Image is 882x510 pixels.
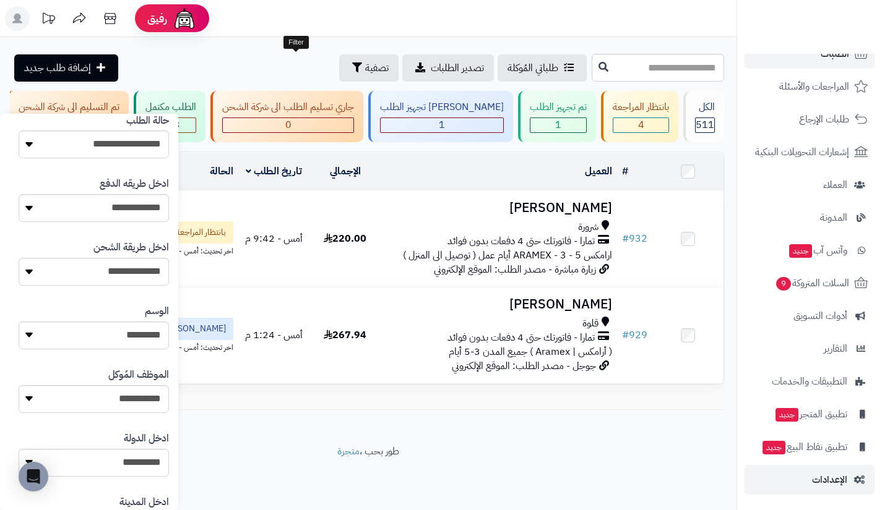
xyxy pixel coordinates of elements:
a: بانتظار المراجعة 4 [599,91,681,142]
span: 4 [638,117,644,132]
a: طلبات الإرجاع [745,104,875,134]
div: تم تجهيز الطلب [530,100,587,114]
a: الإجمالي [330,164,361,179]
span: أمس - 1:24 م [245,328,303,342]
span: جديد [789,244,812,258]
span: 511 [696,117,714,132]
a: المدونة [745,203,875,232]
span: المراجعات والأسئلة [779,78,849,95]
span: # [622,231,629,246]
a: الطلبات [745,39,875,69]
span: أمس - 9:42 م [245,231,303,246]
span: السلات المتروكة [775,274,849,292]
a: تاريخ الطلب [246,164,302,179]
span: # [622,328,629,342]
span: جديد [763,441,785,454]
span: 220.00 [324,231,366,246]
label: الموظف المُوكل [108,368,169,382]
a: تم تجهيز الطلب 1 [516,91,599,142]
a: السلات المتروكة9 [745,268,875,298]
h3: [PERSON_NAME] [386,201,612,215]
span: طلباتي المُوكلة [508,61,558,75]
a: الطلب مكتمل 453 [131,91,208,142]
a: تحديثات المنصة [33,6,64,34]
div: 1 [530,118,586,132]
span: 0 [285,117,292,132]
span: إضافة طلب جديد [24,61,91,75]
span: 267.94 [324,328,366,342]
a: [PERSON_NAME] تجهيز الطلب 1 [366,91,516,142]
img: logo-2.png [798,9,870,35]
span: التقارير [824,340,847,357]
button: تصفية [339,54,399,82]
span: الطلبات [821,45,849,62]
span: ( أرامكس | Aramex ) جميع المدن 3-5 أيام [449,344,612,359]
a: تطبيق المتجرجديد [745,399,875,429]
a: التطبيقات والخدمات [745,367,875,396]
a: تم التسليم الى شركة الشحن 17 [4,91,131,142]
div: الكل [695,100,715,114]
span: إشعارات التحويلات البنكية [755,143,849,161]
span: الإعدادات [812,471,847,488]
span: التطبيقات والخدمات [772,373,847,390]
img: ai-face.png [172,6,197,31]
span: طلبات الإرجاع [799,111,849,128]
a: #929 [622,328,647,342]
span: زيارة مباشرة - مصدر الطلب: الموقع الإلكتروني [434,262,596,277]
a: المراجعات والأسئلة [745,72,875,101]
span: وآتس آب [788,242,847,259]
a: #932 [622,231,647,246]
span: تمارا - فاتورتك حتى 4 دفعات بدون فوائد [447,331,595,345]
span: جوجل - مصدر الطلب: الموقع الإلكتروني [452,359,596,373]
div: [PERSON_NAME] تجهيز الطلب [380,100,504,114]
a: الكل511 [681,91,727,142]
span: تمارا - فاتورتك حتى 4 دفعات بدون فوائد [447,234,595,249]
a: أدوات التسويق [745,301,875,331]
a: التقارير [745,334,875,363]
span: المدونة [820,209,847,226]
div: جاري تسليم الطلب الى شركة الشحن [222,100,354,114]
a: العملاء [745,170,875,200]
div: بانتظار المراجعة [613,100,669,114]
label: حالة الطلب [126,114,169,128]
span: جديد [776,408,798,422]
span: تصدير الطلبات [431,61,484,75]
a: # [622,164,628,179]
a: جاري تسليم الطلب الى شركة الشحن 0 [208,91,366,142]
span: قلوة [582,317,599,331]
div: 4 [613,118,668,132]
label: ادخل طريقه الدفع [100,177,169,191]
span: أدوات التسويق [793,307,847,325]
span: تصفية [365,61,389,75]
span: تطبيق المتجر [774,406,847,423]
span: تطبيق نقاط البيع [761,438,847,456]
span: ارامكس ARAMEX - 3 - 5 أيام عمل ( توصيل الى المنزل ) [403,248,612,263]
span: 9 [776,277,791,291]
a: متجرة [337,444,360,459]
a: الإعدادات [745,465,875,495]
a: إضافة طلب جديد [14,54,118,82]
div: Filter [283,36,308,49]
a: إشعارات التحويلات البنكية [745,137,875,167]
label: ادخل المدينة [119,495,169,509]
a: تصدير الطلبات [402,54,494,82]
a: طلباتي المُوكلة [498,54,587,82]
span: شرورة [578,220,599,234]
a: الحالة [210,164,233,179]
span: رفيق [147,11,167,26]
a: العميل [585,164,612,179]
div: عرض 1 إلى 2 من 2 (1 صفحات) [3,395,368,409]
div: تم التسليم الى شركة الشحن [19,100,119,114]
a: وآتس آبجديد [745,236,875,265]
div: Open Intercom Messenger [19,462,48,491]
span: 1 [439,117,445,132]
div: الطلب مكتمل [145,100,196,114]
span: العملاء [823,176,847,193]
label: الوسم [145,304,169,318]
span: 1 [555,117,561,132]
span: بانتظار المراجعة [176,226,226,239]
div: 0 [223,118,353,132]
h3: [PERSON_NAME] [386,297,612,312]
label: ادخل الدولة [124,431,169,446]
a: تطبيق نقاط البيعجديد [745,432,875,462]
